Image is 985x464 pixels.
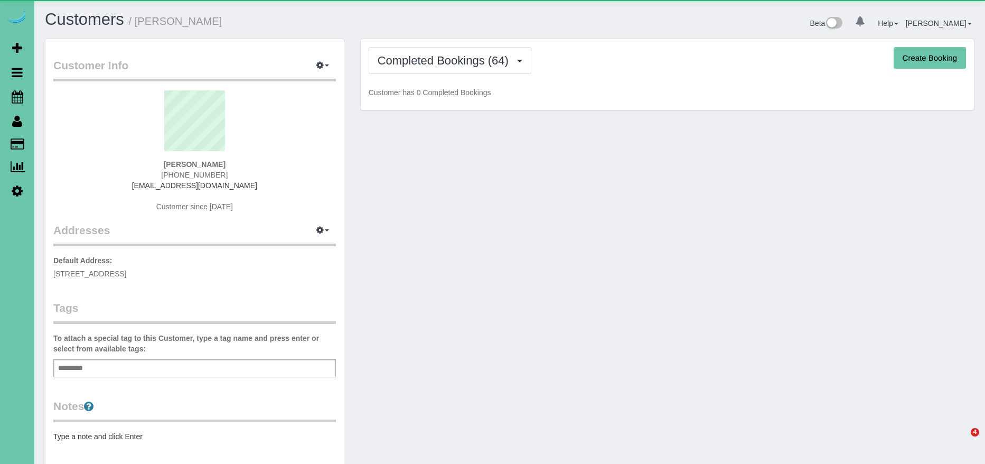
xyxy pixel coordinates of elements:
[378,54,514,67] span: Completed Bookings (64)
[53,431,336,442] pre: Type a note and click Enter
[53,333,336,354] label: To attach a special tag to this Customer, type a tag name and press enter or select from availabl...
[132,181,257,190] a: [EMAIL_ADDRESS][DOMAIN_NAME]
[53,58,336,81] legend: Customer Info
[906,19,972,27] a: [PERSON_NAME]
[45,10,124,29] a: Customers
[53,398,336,422] legend: Notes
[825,17,842,31] img: New interface
[129,15,222,27] small: / [PERSON_NAME]
[6,11,27,25] img: Automaid Logo
[810,19,843,27] a: Beta
[161,171,228,179] span: [PHONE_NUMBER]
[53,270,126,278] span: [STREET_ADDRESS]
[164,160,226,169] strong: [PERSON_NAME]
[878,19,898,27] a: Help
[971,428,979,437] span: 4
[369,87,966,98] p: Customer has 0 Completed Bookings
[53,300,336,324] legend: Tags
[894,47,966,69] button: Create Booking
[53,255,112,266] label: Default Address:
[156,202,233,211] span: Customer since [DATE]
[369,47,531,74] button: Completed Bookings (64)
[949,428,974,453] iframe: Intercom live chat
